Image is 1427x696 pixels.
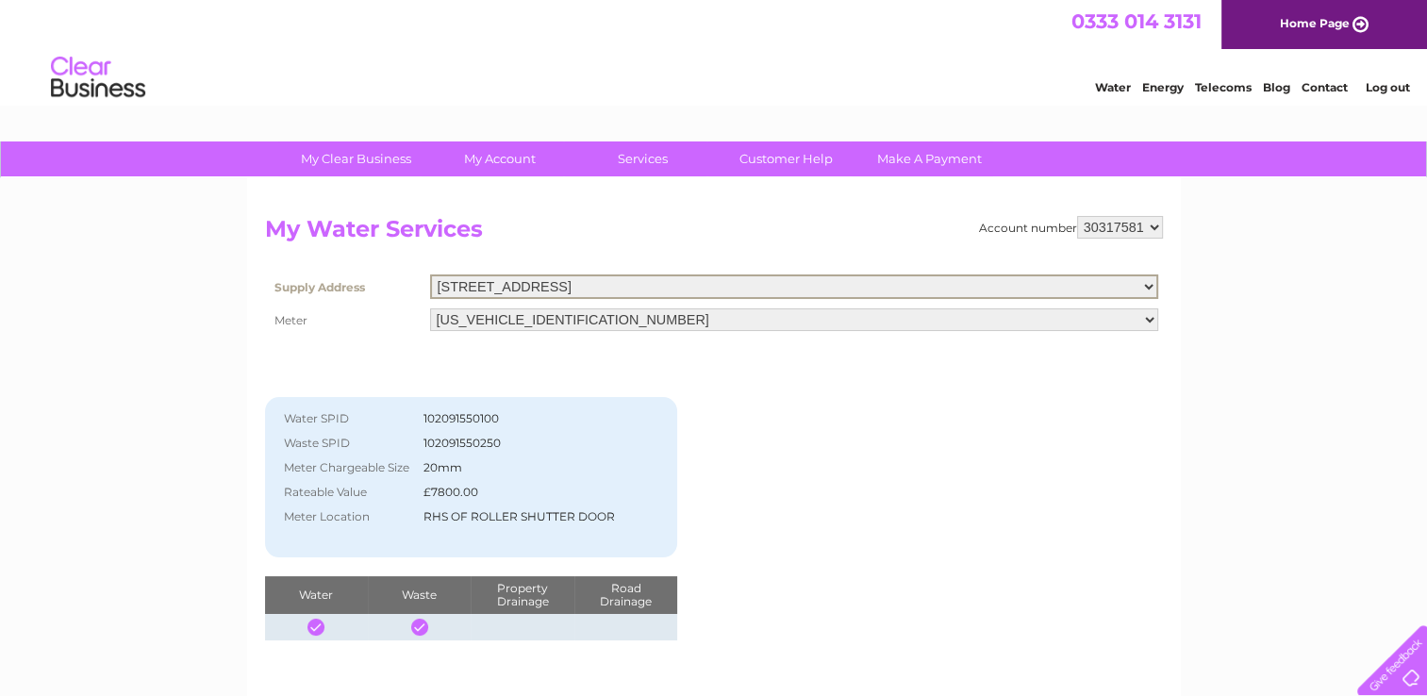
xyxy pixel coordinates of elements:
th: Meter [265,304,425,336]
a: Customer Help [708,141,864,176]
th: Supply Address [265,270,425,304]
div: Clear Business is a trading name of Verastar Limited (registered in [GEOGRAPHIC_DATA] No. 3667643... [269,10,1160,91]
a: My Account [422,141,577,176]
td: £7800.00 [419,480,636,505]
a: Water [1095,80,1131,94]
a: Blog [1263,80,1290,94]
a: Log out [1365,80,1409,94]
td: 102091550100 [419,406,636,431]
a: Services [565,141,721,176]
div: Account number [979,216,1163,239]
img: logo.png [50,49,146,107]
th: Waste SPID [274,431,419,456]
td: 20mm [419,456,636,480]
th: Property Drainage [471,576,573,614]
th: Road Drainage [574,576,678,614]
h2: My Water Services [265,216,1163,252]
th: Water [265,576,368,614]
th: Water SPID [274,406,419,431]
th: Meter Location [274,505,419,529]
a: My Clear Business [278,141,434,176]
a: Telecoms [1195,80,1252,94]
th: Meter Chargeable Size [274,456,419,480]
td: 102091550250 [419,431,636,456]
a: Make A Payment [852,141,1007,176]
th: Waste [368,576,471,614]
a: 0333 014 3131 [1071,9,1202,33]
a: Energy [1142,80,1184,94]
th: Rateable Value [274,480,419,505]
a: Contact [1302,80,1348,94]
td: RHS OF ROLLER SHUTTER DOOR [419,505,636,529]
